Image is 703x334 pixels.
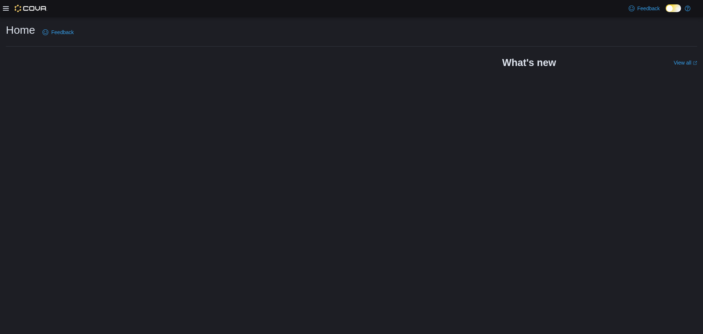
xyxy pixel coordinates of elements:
[626,1,663,16] a: Feedback
[666,4,681,12] input: Dark Mode
[6,23,35,37] h1: Home
[637,5,660,12] span: Feedback
[51,29,74,36] span: Feedback
[40,25,77,40] a: Feedback
[693,61,697,65] svg: External link
[502,57,556,69] h2: What's new
[15,5,47,12] img: Cova
[674,60,697,66] a: View allExternal link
